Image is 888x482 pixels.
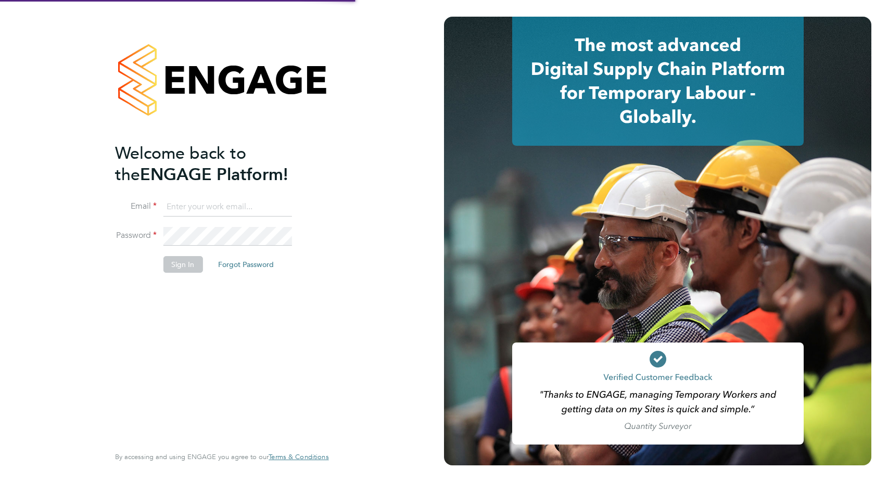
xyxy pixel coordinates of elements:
[269,453,328,461] a: Terms & Conditions
[115,143,318,185] h2: ENGAGE Platform!
[210,256,282,273] button: Forgot Password
[115,452,328,461] span: By accessing and using ENGAGE you agree to our
[115,230,157,241] label: Password
[163,198,291,217] input: Enter your work email...
[115,143,246,185] span: Welcome back to the
[163,256,202,273] button: Sign In
[115,201,157,212] label: Email
[269,452,328,461] span: Terms & Conditions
